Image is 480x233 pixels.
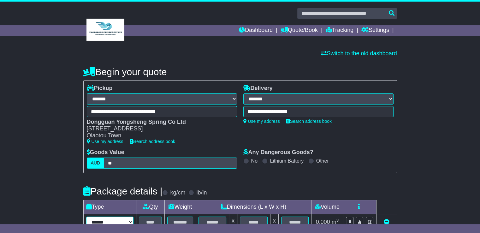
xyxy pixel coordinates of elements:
[270,214,278,230] td: x
[316,219,330,225] span: 0.000
[316,158,329,164] label: Other
[251,158,258,164] label: No
[229,214,237,230] td: x
[136,200,165,214] td: Qty
[243,85,273,92] label: Delivery
[87,132,231,139] div: Qiaotou Town
[87,119,231,126] div: Dongguan Yongsheng Spring Co Ltd
[165,200,196,214] td: Weight
[361,25,389,36] a: Settings
[87,139,123,144] a: Use my address
[87,125,231,132] div: [STREET_ADDRESS]
[243,149,313,156] label: Any Dangerous Goods?
[321,50,397,57] a: Switch to the old dashboard
[170,189,185,196] label: kg/cm
[384,219,389,225] a: Remove this item
[196,200,311,214] td: Dimensions (L x W x H)
[336,218,339,223] sup: 3
[332,219,339,225] span: m
[243,119,280,124] a: Use my address
[87,85,113,92] label: Pickup
[239,25,273,36] a: Dashboard
[87,149,124,156] label: Goods Value
[270,158,304,164] label: Lithium Battery
[83,200,136,214] td: Type
[286,119,332,124] a: Search address book
[311,200,343,214] td: Volume
[83,186,163,196] h4: Package details |
[83,67,397,77] h4: Begin your quote
[87,158,104,169] label: AUD
[130,139,175,144] a: Search address book
[196,189,207,196] label: lb/in
[281,25,318,36] a: Quote/Book
[326,25,353,36] a: Tracking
